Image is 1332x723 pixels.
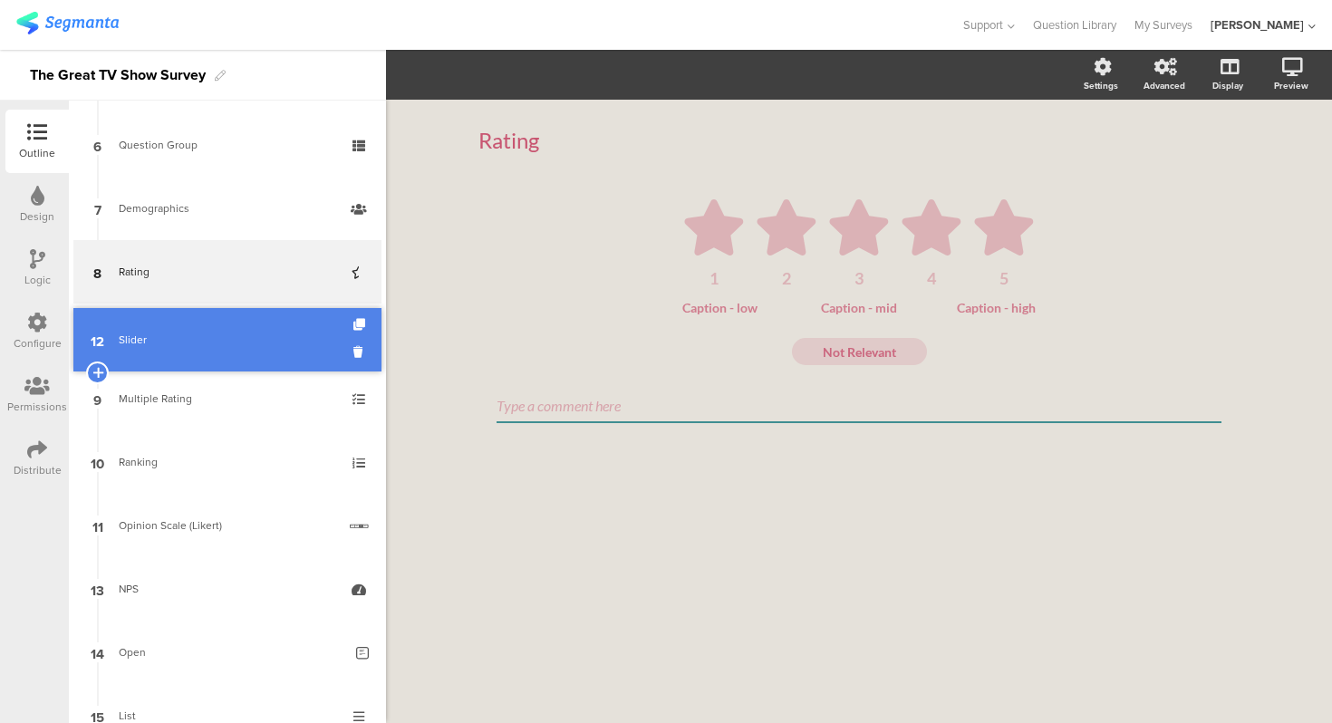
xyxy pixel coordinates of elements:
div: The Great TV Show Survey [30,61,206,90]
span: 11 [92,516,103,535]
span: 13 [91,579,104,599]
div: Question Group [119,136,335,154]
div: 2 [755,270,818,286]
a: 6 Question Group [73,113,381,177]
div: Logic [24,272,51,288]
div: Demographics [119,199,335,217]
span: 8 [93,262,101,282]
div: NPS [119,580,335,598]
span: Caption - high [957,300,1036,315]
div: 4 [900,270,963,286]
span: Caption - mid [821,300,897,315]
i: Delete [353,343,369,361]
span: 9 [93,389,101,409]
span: 12 [91,330,104,350]
div: Slider [119,331,341,349]
div: Ranking [119,453,335,471]
div: [PERSON_NAME] [1211,16,1304,34]
div: Display [1212,79,1243,92]
a: 9 Multiple Rating [73,367,381,430]
span: 6 [93,135,101,155]
div: Outline [19,145,55,161]
a: 12 Slider [73,308,381,371]
span: Caption - low [682,300,758,315]
span: Support [963,16,1003,34]
div: Distribute [14,462,62,478]
div: Rating [478,127,1240,154]
div: Design [20,208,54,225]
div: Multiple Rating [119,390,335,408]
span: 10 [91,452,104,472]
a: 7 Demographics [73,177,381,240]
img: segmanta logo [16,12,119,34]
div: 5 [972,270,1036,286]
div: Open [119,643,343,661]
div: Advanced [1144,79,1185,92]
span: 7 [94,198,101,218]
div: Configure [14,335,62,352]
div: Settings [1084,79,1118,92]
a: 11 Opinion Scale (Likert) [73,494,381,557]
a: 14 Open [73,621,381,684]
a: 10 Ranking [73,430,381,494]
div: Permissions [7,399,67,415]
i: Duplicate [353,319,369,331]
a: 8 Rating [73,240,381,304]
div: 3 [827,270,891,286]
span: 14 [91,642,104,662]
a: 13 NPS [73,557,381,621]
div: 1 [682,270,746,286]
div: Preview [1274,79,1308,92]
div: Rating [119,263,335,281]
div: Opinion Scale (Likert) [119,516,336,535]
